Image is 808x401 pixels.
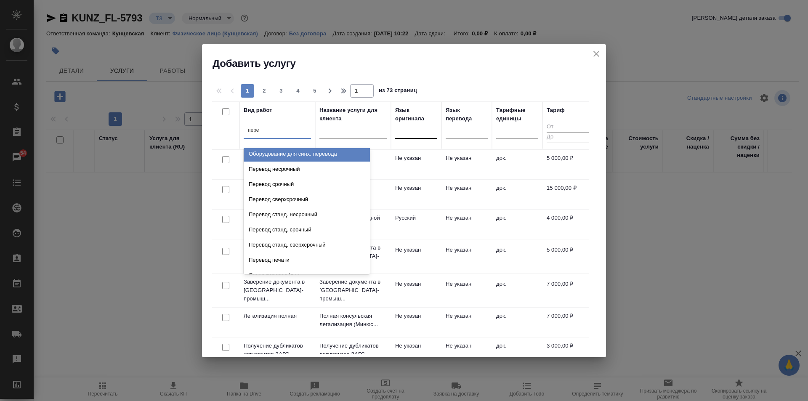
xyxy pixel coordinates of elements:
span: 2 [258,87,271,95]
div: Перевод печати [244,252,370,268]
td: Не указан [441,150,492,179]
input: До [547,132,589,143]
td: Не указан [391,276,441,305]
div: Перевод станд. несрочный [244,207,370,222]
span: 5 [308,87,322,95]
div: Название услуги для клиента [319,106,387,123]
td: 4 000,00 ₽ [542,210,593,239]
td: 7 000,00 ₽ [542,308,593,337]
p: Заверение документа в [GEOGRAPHIC_DATA]-промыш... [244,278,311,303]
button: 5 [308,84,322,98]
td: док. [492,276,542,305]
button: 2 [258,84,271,98]
td: док. [492,150,542,179]
td: Русский [391,210,441,239]
div: Синхр.перевод /дни [244,268,370,283]
p: Полная консульская легализация (Минюс... [319,312,387,329]
td: Не указан [391,308,441,337]
div: Язык перевода [446,106,488,123]
div: Оборудование для синх. перевода [244,146,370,162]
div: Тариф [547,106,565,114]
td: Не указан [441,308,492,337]
td: 7 000,00 ₽ [542,276,593,305]
div: Вид работ [244,106,272,114]
div: Перевод сверхсрочный [244,192,370,207]
p: Получение дубликатов документов ЗАГС ... [244,342,311,359]
p: Заверение документа в [GEOGRAPHIC_DATA]-промыш... [319,278,387,303]
span: из 73 страниц [379,85,417,98]
td: Не указан [441,210,492,239]
td: док. [492,242,542,271]
div: Тарифные единицы [496,106,538,123]
p: Получение дубликатов документов ЗАГС ... [319,342,387,359]
td: Не указан [391,242,441,271]
td: 5 000,00 ₽ [542,242,593,271]
td: Не указан [391,180,441,209]
td: док. [492,210,542,239]
span: 3 [274,87,288,95]
button: 3 [274,84,288,98]
td: Не указан [391,337,441,367]
td: док. [492,180,542,209]
span: 4 [291,87,305,95]
td: Не указан [391,150,441,179]
td: док. [492,308,542,337]
td: 3 000,00 ₽ [542,337,593,367]
div: Язык оригинала [395,106,437,123]
p: Легализация полная [244,312,311,320]
div: Перевод срочный [244,177,370,192]
td: Не указан [441,337,492,367]
td: Не указан [441,242,492,271]
td: 15 000,00 ₽ [542,180,593,209]
div: Перевод станд. срочный [244,222,370,237]
button: 4 [291,84,305,98]
input: От [547,122,589,133]
td: 5 000,00 ₽ [542,150,593,179]
td: Не указан [441,276,492,305]
button: close [590,48,603,60]
td: Не указан [441,180,492,209]
div: Перевод станд. сверхсрочный [244,237,370,252]
h2: Добавить услугу [213,57,606,70]
div: Перевод несрочный [244,162,370,177]
td: док. [492,337,542,367]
